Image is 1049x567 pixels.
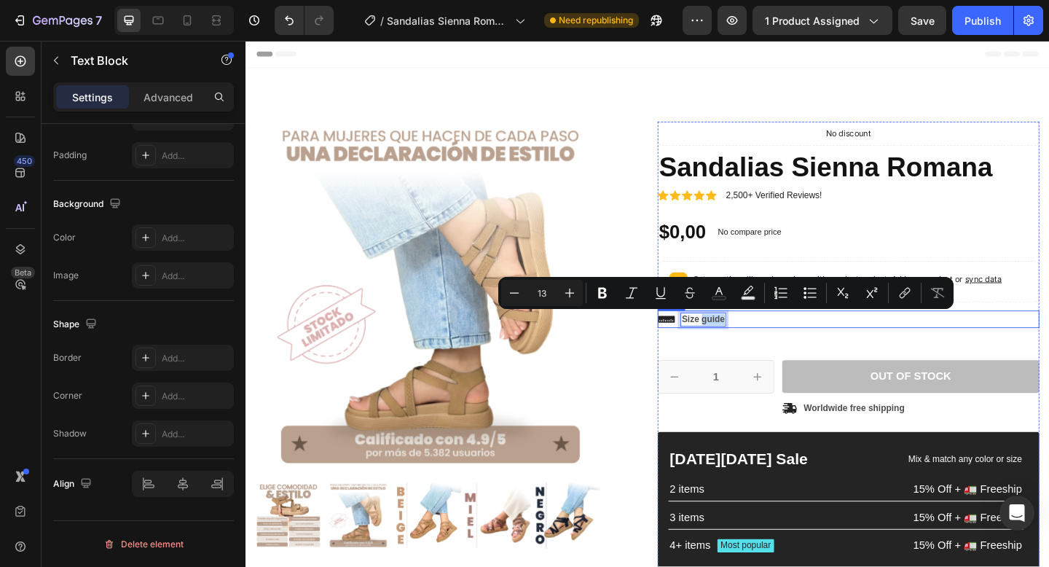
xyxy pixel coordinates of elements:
[473,296,522,311] div: Rich Text Editor. Editing area: main
[657,542,844,558] p: 15% Off + 🚛 Freeship
[516,544,571,556] p: Most popular
[461,542,506,558] p: 4+ items
[451,278,475,292] div: Row
[999,496,1034,531] div: Open Intercom Messenger
[162,149,230,163] div: Add...
[657,512,844,527] p: 15% Off + 🚛 Freeship
[53,427,87,440] div: Shadow
[753,6,892,35] button: 1 product assigned
[53,231,76,244] div: Color
[702,254,769,265] span: Add new variant
[514,204,583,213] p: No compare price
[769,254,822,265] span: or
[559,14,633,27] span: Need republishing
[387,13,509,28] span: Sandalias Sienna Romana
[964,13,1001,28] div: Publish
[144,90,193,105] p: Advanced
[484,348,539,383] input: quantity
[275,6,334,35] div: Undo/Redo
[498,277,954,309] div: Editor contextual toolbar
[911,15,935,27] span: Save
[95,12,102,29] p: 7
[461,481,648,496] p: 2 items
[448,194,502,223] div: $0,00
[952,6,1013,35] button: Publish
[53,351,82,364] div: Border
[53,315,100,335] div: Shape
[461,445,648,466] p: [DATE][DATE] Sale
[53,389,82,402] div: Corner
[11,267,35,278] div: Beta
[53,269,79,282] div: Image
[539,348,574,383] button: increment
[448,117,863,158] h1: Sandalias Sienna Romana
[72,90,113,105] p: Settings
[53,195,124,214] div: Background
[53,149,87,162] div: Padding
[380,13,384,28] span: /
[632,95,680,108] p: No discount
[162,390,230,403] div: Add...
[680,358,768,373] div: Out of stock
[461,512,648,527] p: 3 items
[487,252,822,267] p: Setup options like colors, sizes with product variant.
[162,428,230,441] div: Add...
[474,297,521,310] p: Size guide
[162,232,230,245] div: Add...
[162,352,230,365] div: Add...
[53,533,234,556] button: Delete element
[657,481,844,496] p: 15% Off + 🚛 Freeship
[103,536,184,553] div: Delete element
[782,254,822,265] span: sync data
[14,155,35,167] div: 450
[162,270,230,283] div: Add...
[53,474,95,494] div: Align
[607,394,717,407] p: Worldwide free shipping
[657,450,844,462] p: Mix & match any color or size
[584,348,863,383] button: Out of stock
[71,52,195,69] p: Text Block
[898,6,946,35] button: Save
[449,348,484,383] button: decrement
[765,13,860,28] span: 1 product assigned
[522,163,626,175] p: 2,500+ Verified Reviews!
[6,6,109,35] button: 7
